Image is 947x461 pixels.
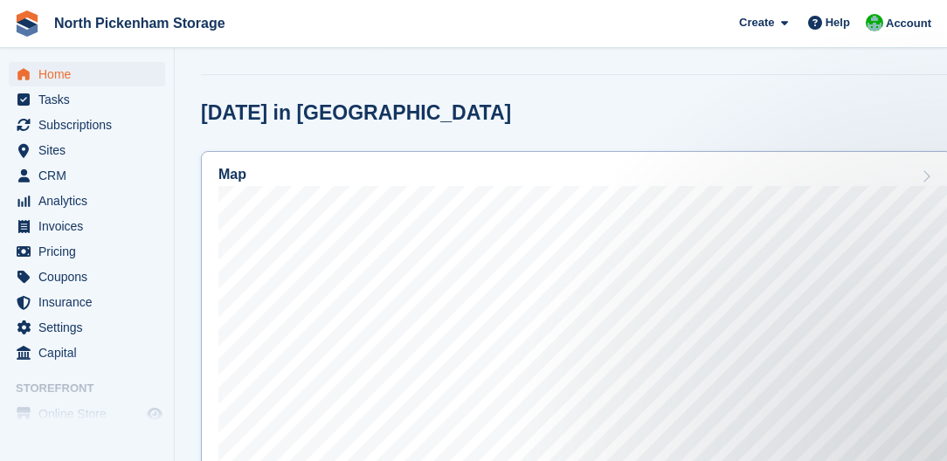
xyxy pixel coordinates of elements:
[9,214,165,238] a: menu
[9,163,165,188] a: menu
[886,15,931,32] span: Account
[38,315,143,340] span: Settings
[38,214,143,238] span: Invoices
[38,163,143,188] span: CRM
[9,62,165,86] a: menu
[9,402,165,426] a: menu
[9,290,165,314] a: menu
[9,138,165,162] a: menu
[47,9,232,38] a: North Pickenham Storage
[9,315,165,340] a: menu
[9,265,165,289] a: menu
[38,265,143,289] span: Coupons
[866,14,883,31] img: Chris Gulliver
[9,113,165,137] a: menu
[9,239,165,264] a: menu
[38,239,143,264] span: Pricing
[38,341,143,365] span: Capital
[9,341,165,365] a: menu
[38,290,143,314] span: Insurance
[38,402,143,426] span: Online Store
[38,138,143,162] span: Sites
[16,380,174,397] span: Storefront
[38,62,143,86] span: Home
[14,10,40,37] img: stora-icon-8386f47178a22dfd0bd8f6a31ec36ba5ce8667c1dd55bd0f319d3a0aa187defe.svg
[144,403,165,424] a: Preview store
[38,189,143,213] span: Analytics
[201,101,511,125] h2: [DATE] in [GEOGRAPHIC_DATA]
[9,189,165,213] a: menu
[826,14,850,31] span: Help
[218,167,246,182] h2: Map
[739,14,774,31] span: Create
[38,113,143,137] span: Subscriptions
[9,87,165,112] a: menu
[38,87,143,112] span: Tasks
